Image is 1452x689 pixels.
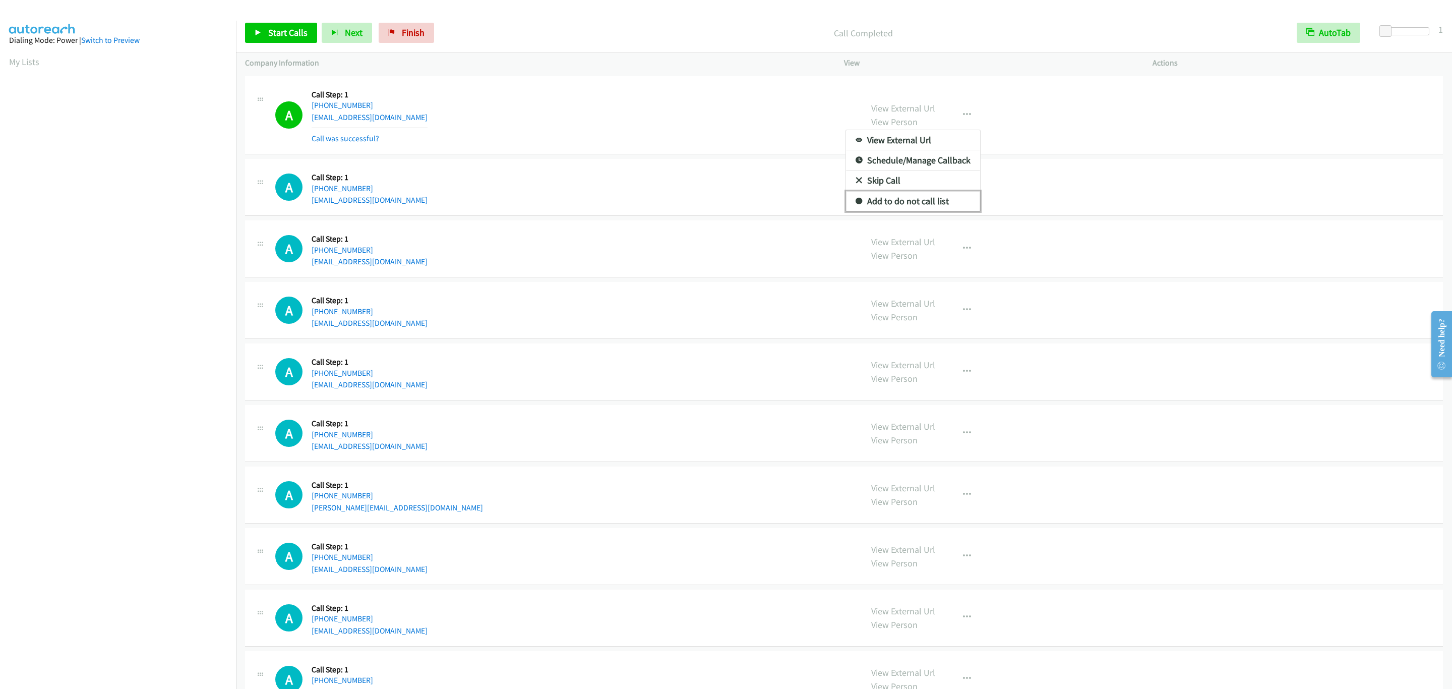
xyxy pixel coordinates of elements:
iframe: To enrich screen reader interactions, please activate Accessibility in Grammarly extension settings [9,78,236,557]
h1: A [275,235,302,262]
h1: A [275,297,302,324]
div: The call is yet to be attempted [275,481,302,508]
div: The call is yet to be attempted [275,420,302,447]
h1: A [275,174,302,201]
div: Dialing Mode: Power | [9,34,227,46]
h1: A [275,420,302,447]
h1: A [275,358,302,385]
h1: A [275,604,302,631]
div: The call is yet to be attempted [275,604,302,631]
a: Switch to Preview [81,35,140,45]
div: The call is yet to be attempted [275,358,302,385]
a: Skip Call [846,170,980,191]
div: The call is yet to be attempted [275,543,302,570]
div: The call is yet to be attempted [275,297,302,324]
div: The call is yet to be attempted [275,235,302,262]
iframe: Resource Center [1423,304,1452,384]
a: Schedule/Manage Callback [846,150,980,170]
h1: A [275,543,302,570]
a: Add to do not call list [846,191,980,211]
h1: A [275,481,302,508]
a: View External Url [846,130,980,150]
a: My Lists [9,56,39,68]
